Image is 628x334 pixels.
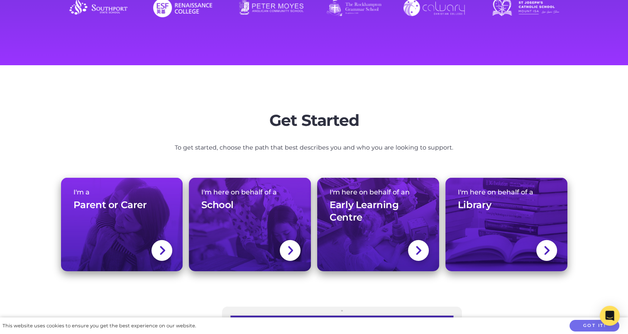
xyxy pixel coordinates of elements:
[600,306,620,326] div: Open Intercom Messenger
[201,188,298,196] span: I'm here on behalf of a
[2,322,196,330] div: This website uses cookies to ensure you get the best experience on our website.
[445,178,567,271] a: I'm here on behalf of aLibrary
[189,178,311,271] a: I'm here on behalf of aSchool
[201,199,234,211] h3: School
[317,178,439,271] a: I'm here on behalf of anEarly Learning Centre
[569,320,619,332] button: Got it!
[458,199,491,211] h3: Library
[159,245,165,256] img: svg+xml;base64,PHN2ZyBlbmFibGUtYmFja2dyb3VuZD0ibmV3IDAgMCAxNC44IDI1LjciIHZpZXdCb3g9IjAgMCAxNC44ID...
[330,188,427,196] span: I'm here on behalf of an
[61,111,567,130] h2: Get Started
[287,245,293,256] img: svg+xml;base64,PHN2ZyBlbmFibGUtYmFja2dyb3VuZD0ibmV3IDAgMCAxNC44IDI1LjciIHZpZXdCb3g9IjAgMCAxNC44ID...
[73,199,147,211] h3: Parent or Carer
[415,245,421,256] img: svg+xml;base64,PHN2ZyBlbmFibGUtYmFja2dyb3VuZD0ibmV3IDAgMCAxNC44IDI1LjciIHZpZXdCb3g9IjAgMCAxNC44ID...
[458,188,555,196] span: I'm here on behalf of a
[61,178,183,271] a: I'm aParent or Carer
[73,188,171,196] span: I'm a
[61,111,567,153] div: To get started, choose the path that best describes you and who you are looking to support.
[330,199,427,224] h3: Early Learning Centre
[543,245,550,256] img: svg+xml;base64,PHN2ZyBlbmFibGUtYmFja2dyb3VuZD0ibmV3IDAgMCAxNC44IDI1LjciIHZpZXdCb3g9IjAgMCAxNC44ID...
